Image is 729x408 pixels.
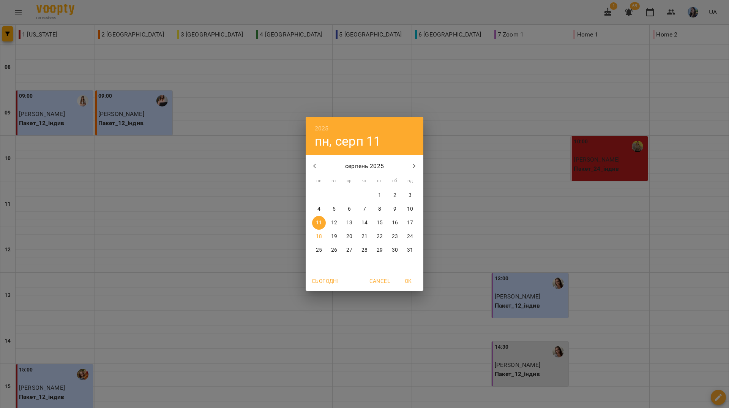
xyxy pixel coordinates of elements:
[388,243,402,257] button: 30
[403,177,417,185] span: нд
[363,205,366,213] p: 7
[327,216,341,230] button: 12
[407,233,413,240] p: 24
[358,177,371,185] span: чт
[378,205,381,213] p: 8
[317,205,320,213] p: 4
[396,274,420,288] button: OK
[361,219,368,227] p: 14
[388,177,402,185] span: сб
[377,246,383,254] p: 29
[388,189,402,202] button: 2
[388,230,402,243] button: 23
[373,177,387,185] span: пт
[392,233,398,240] p: 23
[373,202,387,216] button: 8
[373,216,387,230] button: 15
[377,233,383,240] p: 22
[312,243,326,257] button: 25
[388,216,402,230] button: 16
[315,133,381,149] button: пн, серп 11
[316,246,322,254] p: 25
[358,202,371,216] button: 7
[342,230,356,243] button: 20
[388,202,402,216] button: 9
[358,230,371,243] button: 21
[392,246,398,254] p: 30
[361,233,368,240] p: 21
[342,243,356,257] button: 27
[407,205,413,213] p: 10
[312,202,326,216] button: 4
[331,246,337,254] p: 26
[331,219,337,227] p: 12
[361,246,368,254] p: 28
[407,219,413,227] p: 17
[403,243,417,257] button: 31
[378,192,381,199] p: 1
[327,243,341,257] button: 26
[312,177,326,185] span: пн
[327,202,341,216] button: 5
[392,219,398,227] p: 16
[316,219,322,227] p: 11
[369,276,390,286] span: Cancel
[331,233,337,240] p: 19
[403,189,417,202] button: 3
[346,233,352,240] p: 20
[348,205,351,213] p: 6
[373,189,387,202] button: 1
[346,246,352,254] p: 27
[327,230,341,243] button: 19
[403,230,417,243] button: 24
[358,243,371,257] button: 28
[342,202,356,216] button: 6
[399,276,417,286] span: OK
[377,219,383,227] p: 15
[366,274,393,288] button: Cancel
[309,274,342,288] button: Сьогодні
[342,177,356,185] span: ср
[312,230,326,243] button: 18
[312,216,326,230] button: 11
[373,243,387,257] button: 29
[346,219,352,227] p: 13
[315,123,329,134] button: 2025
[373,230,387,243] button: 22
[358,216,371,230] button: 14
[393,192,396,199] p: 2
[312,276,339,286] span: Сьогодні
[342,216,356,230] button: 13
[407,246,413,254] p: 31
[393,205,396,213] p: 9
[324,162,406,171] p: серпень 2025
[409,192,412,199] p: 3
[327,177,341,185] span: вт
[333,205,336,213] p: 5
[316,233,322,240] p: 18
[403,216,417,230] button: 17
[403,202,417,216] button: 10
